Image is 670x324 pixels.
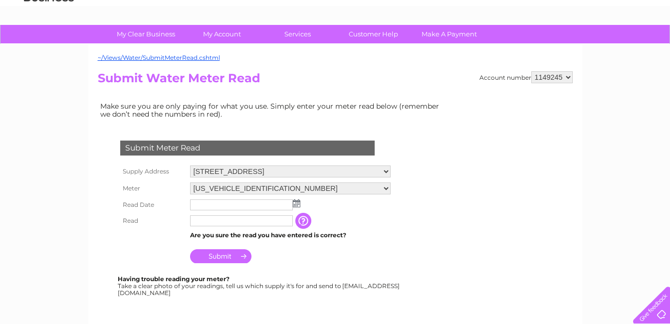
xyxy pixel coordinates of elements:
[637,42,661,50] a: Log out
[120,141,375,156] div: Submit Meter Read
[98,54,220,61] a: ~/Views/Water/SubmitMeterRead.cshtml
[190,249,251,263] input: Submit
[118,163,188,180] th: Supply Address
[118,275,229,283] b: Having trouble reading your meter?
[482,5,551,17] a: 0333 014 3131
[181,25,263,43] a: My Account
[98,71,573,90] h2: Submit Water Meter Read
[494,42,513,50] a: Water
[105,25,187,43] a: My Clear Business
[23,26,74,56] img: logo.png
[519,42,541,50] a: Energy
[604,42,628,50] a: Contact
[293,199,300,207] img: ...
[118,197,188,213] th: Read Date
[188,229,393,242] td: Are you sure the read you have entered is correct?
[295,213,313,229] input: Information
[118,180,188,197] th: Meter
[583,42,598,50] a: Blog
[479,71,573,83] div: Account number
[98,100,447,121] td: Make sure you are only paying for what you use. Simply enter your meter read below (remember we d...
[118,276,401,296] div: Take a clear photo of your readings, tell us which supply it's for and send to [EMAIL_ADDRESS][DO...
[547,42,577,50] a: Telecoms
[408,25,490,43] a: Make A Payment
[100,5,571,48] div: Clear Business is a trading name of Verastar Limited (registered in [GEOGRAPHIC_DATA] No. 3667643...
[332,25,415,43] a: Customer Help
[118,213,188,229] th: Read
[256,25,339,43] a: Services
